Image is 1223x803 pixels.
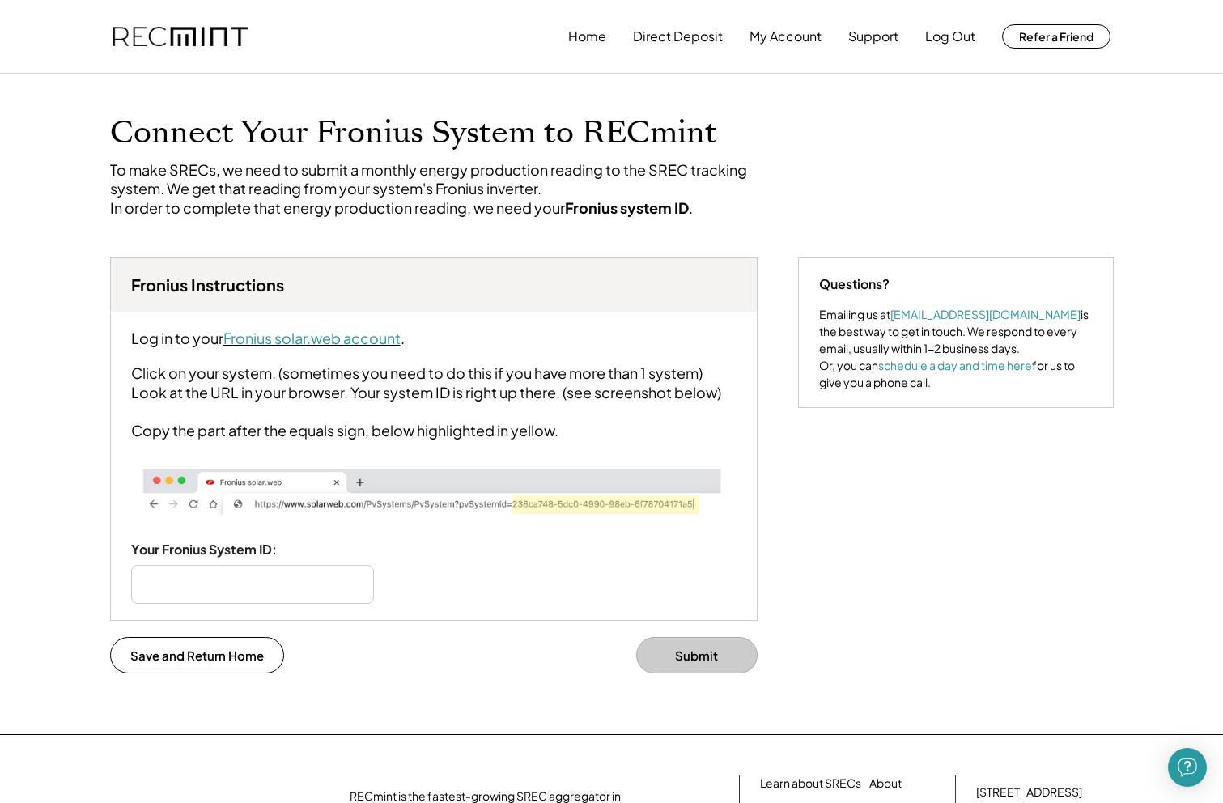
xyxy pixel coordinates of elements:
[633,20,723,53] button: Direct Deposit
[131,329,405,347] div: Log in to your .
[131,542,293,559] div: Your Fronius System ID:
[819,306,1093,391] div: Emailing us at is the best way to get in touch. We respond to every email, usually within 1-2 bus...
[110,114,774,152] h1: Connect Your Fronius System to RECmint
[568,20,606,53] button: Home
[819,274,890,294] div: Questions?
[131,456,737,526] img: Screen%2BShot%2B2022-05-13%2Bat%2B15.02.45.png
[223,329,401,347] a: Fronius solar.web account
[760,775,861,792] a: Learn about SRECs
[636,637,758,673] button: Submit
[113,27,248,47] img: recmint-logotype%403x.png
[110,160,774,217] div: To make SRECs, we need to submit a monthly energy production reading to the SREC tracking system....
[976,784,1082,801] div: [STREET_ADDRESS]
[1168,748,1207,787] div: Open Intercom Messenger
[848,20,898,53] button: Support
[1002,24,1110,49] button: Refer a Friend
[131,274,284,295] h3: Fronius Instructions
[131,363,721,440] div: Click on your system. (sometimes you need to do this if you have more than 1 system) Look at the ...
[565,198,689,217] strong: Fronius system ID
[869,775,902,792] a: About
[110,637,284,673] button: Save and Return Home
[750,20,822,53] button: My Account
[890,307,1081,321] a: [EMAIL_ADDRESS][DOMAIN_NAME]
[925,20,975,53] button: Log Out
[878,358,1032,372] a: schedule a day and time here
